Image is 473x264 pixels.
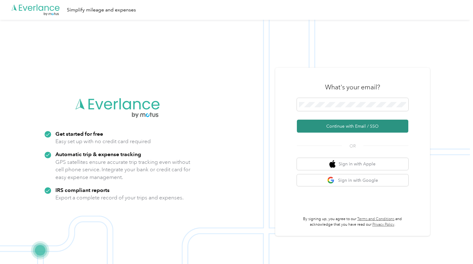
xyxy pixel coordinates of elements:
a: Privacy Policy [372,222,394,227]
img: apple logo [329,160,336,168]
p: Export a complete record of your trips and expenses. [55,194,184,202]
div: Simplify mileage and expenses [67,6,136,14]
span: OR [342,143,363,149]
p: GPS satellites ensure accurate trip tracking even without cell phone service. Integrate your bank... [55,158,191,181]
strong: Get started for free [55,130,103,137]
button: google logoSign in with Google [297,174,408,186]
img: google logo [327,177,335,184]
button: Continue with Email / SSO [297,120,408,133]
h3: What's your email? [325,83,380,92]
p: Easy set up with no credit card required [55,138,151,145]
a: Terms and Conditions [357,217,394,221]
strong: Automatic trip & expense tracking [55,151,141,157]
strong: IRS compliant reports [55,187,110,193]
button: apple logoSign in with Apple [297,158,408,170]
p: By signing up, you agree to our and acknowledge that you have read our . [297,216,408,227]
